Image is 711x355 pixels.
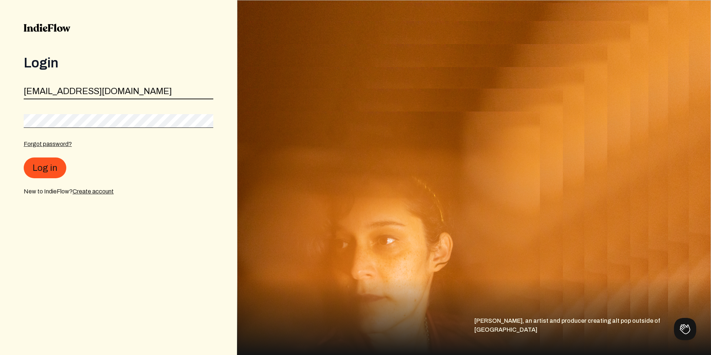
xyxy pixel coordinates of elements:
div: New to IndieFlow? [24,187,213,196]
a: Forgot password? [24,141,72,147]
div: [PERSON_NAME], an artist and producer creating alt pop outside of [GEOGRAPHIC_DATA] [474,316,711,355]
div: Login [24,56,213,70]
iframe: Toggle Customer Support [674,318,696,340]
a: Create account [73,188,114,195]
img: indieflow-logo-black.svg [24,24,70,32]
button: Log in [24,157,66,178]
